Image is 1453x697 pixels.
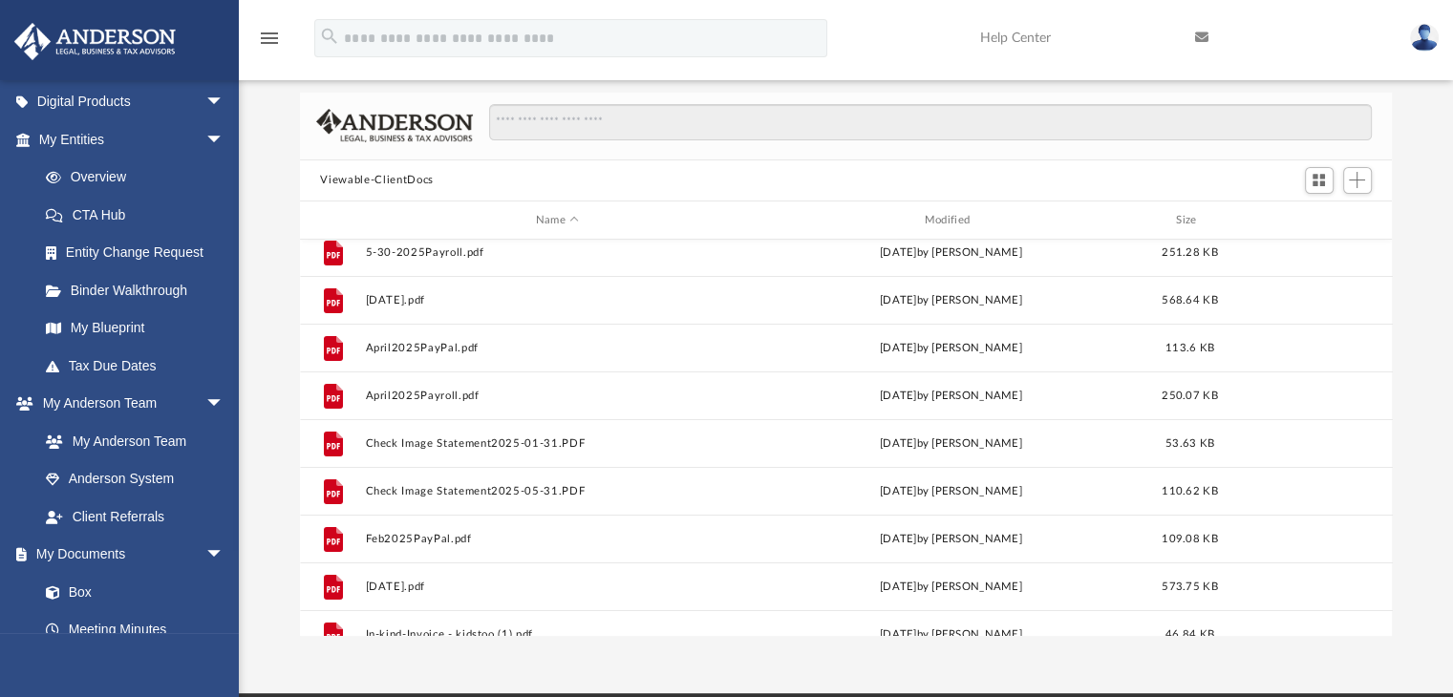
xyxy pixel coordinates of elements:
a: My Entitiesarrow_drop_down [13,120,253,158]
span: arrow_drop_down [205,385,244,424]
span: 53.63 KB [1165,438,1213,449]
button: Check Image Statement2025-01-31.PDF [365,437,750,450]
div: [DATE] by [PERSON_NAME] [759,483,1143,500]
a: Tax Due Dates [27,347,253,385]
span: 573.75 KB [1162,581,1217,592]
a: Binder Walkthrough [27,271,253,309]
a: My Documentsarrow_drop_down [13,536,244,574]
button: [DATE].pdf [365,294,750,306]
i: search [319,26,340,47]
div: Name [364,212,749,229]
button: April2025PayPal.pdf [365,342,750,354]
img: Anderson Advisors Platinum Portal [9,23,182,60]
div: [DATE] by [PERSON_NAME] [759,435,1143,453]
button: Feb2025PayPal.pdf [365,533,750,545]
div: [DATE] by [PERSON_NAME] [759,388,1143,405]
button: Switch to Grid View [1305,167,1334,194]
a: My Anderson Teamarrow_drop_down [13,385,244,423]
a: Meeting Minutes [27,611,244,649]
div: Size [1151,212,1228,229]
a: menu [258,36,281,50]
input: Search files and folders [489,104,1371,140]
span: arrow_drop_down [205,120,244,159]
span: 251.28 KB [1162,247,1217,258]
div: [DATE] by [PERSON_NAME] [759,244,1143,262]
div: [DATE] by [PERSON_NAME] [759,579,1143,596]
button: [DATE].pdf [365,581,750,593]
a: Anderson System [27,460,244,498]
span: 568.64 KB [1162,295,1217,306]
button: April2025Payroll.pdf [365,390,750,402]
span: 250.07 KB [1162,391,1217,401]
div: [DATE] by [PERSON_NAME] [759,340,1143,357]
button: In-kind-Invoice - kidstoo (1).pdf [365,628,750,641]
span: arrow_drop_down [205,536,244,575]
i: menu [258,27,281,50]
span: 109.08 KB [1162,534,1217,544]
div: id [1236,212,1370,229]
a: CTA Hub [27,196,253,234]
a: Digital Productsarrow_drop_down [13,83,253,121]
span: 46.84 KB [1165,629,1213,640]
div: grid [300,240,1393,635]
div: [DATE] by [PERSON_NAME] [759,531,1143,548]
span: 113.6 KB [1165,343,1213,353]
a: My Anderson Team [27,422,234,460]
div: Modified [758,212,1143,229]
div: id [308,212,355,229]
a: My Blueprint [27,309,244,348]
div: [DATE] by [PERSON_NAME] [759,626,1143,644]
button: Viewable-ClientDocs [320,172,433,189]
a: Box [27,573,234,611]
a: Client Referrals [27,497,244,536]
button: Check Image Statement2025-05-31.PDF [365,485,750,497]
button: 5-30-2025Payroll.pdf [365,246,750,259]
span: 110.62 KB [1162,486,1217,496]
button: Add [1343,167,1372,194]
div: [DATE] by [PERSON_NAME] [759,292,1143,309]
img: User Pic [1410,24,1439,52]
a: Overview [27,158,253,197]
a: Entity Change Request [27,234,253,272]
span: arrow_drop_down [205,83,244,122]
